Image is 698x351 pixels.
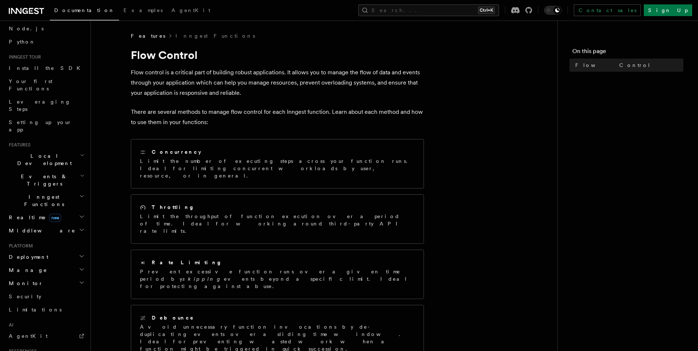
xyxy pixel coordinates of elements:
p: Limit the number of executing steps across your function runs. Ideal for limiting concurrent work... [140,157,415,179]
h2: Throttling [152,203,195,211]
a: Security [6,290,86,303]
span: Leveraging Steps [9,99,71,112]
a: Inngest Functions [176,32,255,40]
p: There are several methods to manage flow control for each Inngest function. Learn about each meth... [131,107,424,127]
span: Inngest Functions [6,193,79,208]
h4: On this page [572,47,683,59]
span: Manage [6,266,47,274]
button: Inngest Functions [6,190,86,211]
a: Rate LimitingPrevent excessive function runs over a given time period byskippingevents beyond a s... [131,250,424,299]
span: Documentation [54,7,115,13]
span: Local Development [6,152,80,167]
span: Python [9,39,36,45]
a: ConcurrencyLimit the number of executing steps across your function runs. Ideal for limiting conc... [131,139,424,188]
a: Node.js [6,22,86,35]
span: Examples [123,7,163,13]
span: Limitations [9,307,62,313]
a: Python [6,35,86,48]
span: Platform [6,243,33,249]
span: AgentKit [9,333,48,339]
button: Monitor [6,277,86,290]
button: Realtimenew [6,211,86,224]
span: Events & Triggers [6,173,80,187]
p: Prevent excessive function runs over a given time period by events beyond a specific limit. Ideal... [140,268,415,290]
span: Your first Functions [9,78,52,92]
span: Deployment [6,253,48,261]
span: Setting up your app [9,119,72,132]
h1: Flow Control [131,48,424,61]
span: AI [6,322,14,328]
button: Local Development [6,149,86,170]
a: Documentation [50,2,119,20]
button: Manage [6,264,86,277]
span: Node.js [9,26,44,31]
h2: Rate Limiting [152,259,222,266]
a: Setting up your app [6,116,86,136]
a: ThrottlingLimit the throughput of function execution over a period of time. Ideal for working aro... [131,194,424,244]
a: Limitations [6,303,86,316]
button: Middleware [6,224,86,237]
em: skipping [182,276,224,282]
a: AgentKit [6,329,86,343]
span: Security [9,294,41,299]
h2: Concurrency [152,148,201,156]
a: AgentKit [167,2,215,20]
a: Flow Control [572,59,683,72]
span: Monitor [6,280,43,287]
span: Features [6,142,30,148]
a: Sign Up [644,4,692,16]
span: Inngest tour [6,54,41,60]
button: Search...Ctrl+K [358,4,499,16]
button: Deployment [6,250,86,264]
span: Flow Control [575,61,651,69]
span: Realtime [6,214,61,221]
span: Install the SDK [9,65,85,71]
a: Your first Functions [6,75,86,95]
p: Flow control is a critical part of building robust applications. It allows you to manage the flow... [131,67,424,98]
a: Examples [119,2,167,20]
button: Events & Triggers [6,170,86,190]
p: Limit the throughput of function execution over a period of time. Ideal for working around third-... [140,213,415,235]
span: Features [131,32,165,40]
span: new [49,214,61,222]
a: Leveraging Steps [6,95,86,116]
a: Install the SDK [6,61,86,75]
a: Contact sales [574,4,641,16]
span: AgentKit [171,7,210,13]
h2: Debounce [152,314,194,321]
button: Toggle dark mode [544,6,562,15]
span: Middleware [6,227,75,234]
kbd: Ctrl+K [478,7,495,14]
